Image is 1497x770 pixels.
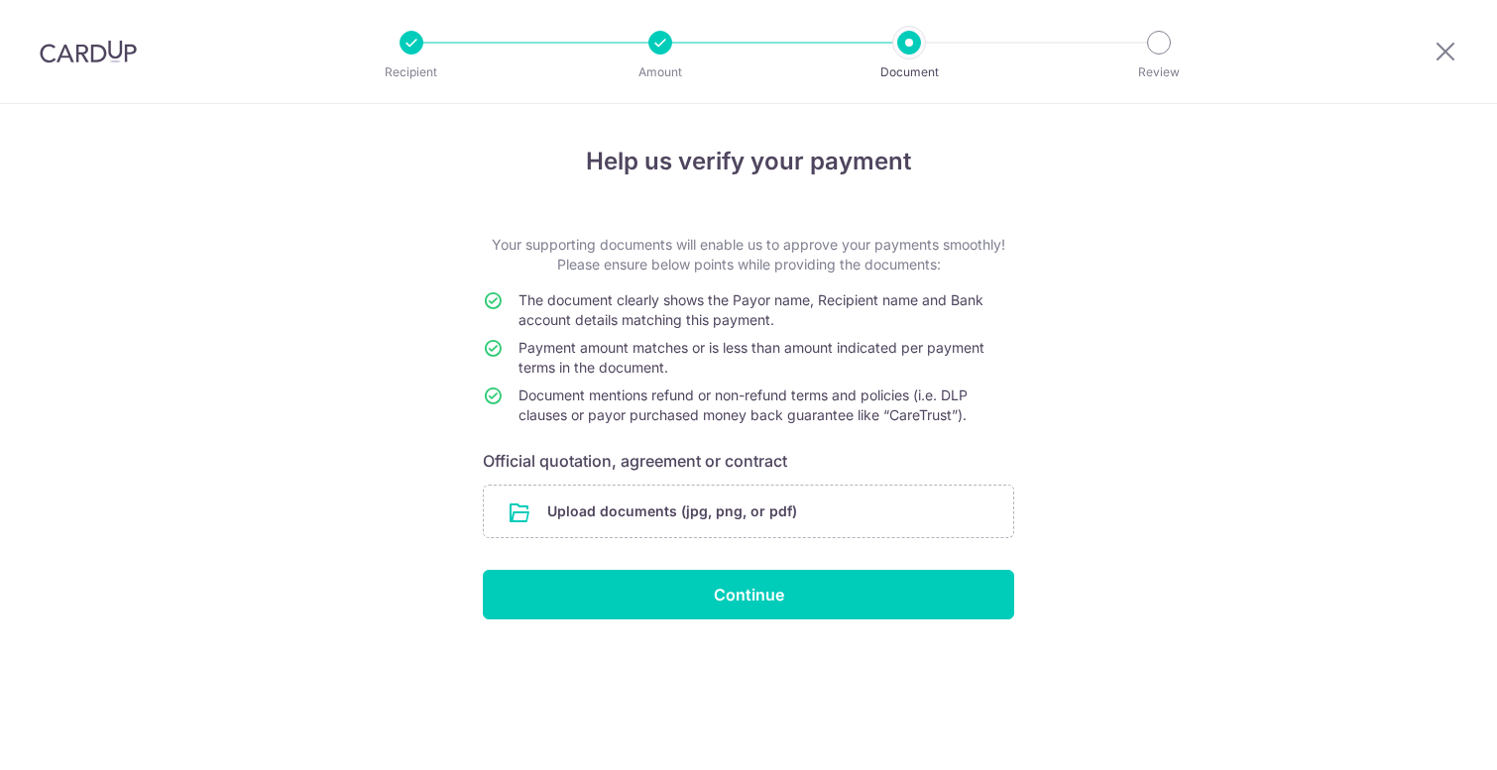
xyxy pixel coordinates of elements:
[483,144,1014,179] h4: Help us verify your payment
[518,291,983,328] span: The document clearly shows the Payor name, Recipient name and Bank account details matching this ...
[483,449,1014,473] h6: Official quotation, agreement or contract
[483,235,1014,275] p: Your supporting documents will enable us to approve your payments smoothly! Please ensure below p...
[40,40,137,63] img: CardUp
[836,62,982,82] p: Document
[338,62,485,82] p: Recipient
[587,62,734,82] p: Amount
[518,386,968,423] span: Document mentions refund or non-refund terms and policies (i.e. DLP clauses or payor purchased mo...
[1086,62,1232,82] p: Review
[483,485,1014,538] div: Upload documents (jpg, png, or pdf)
[518,339,984,376] span: Payment amount matches or is less than amount indicated per payment terms in the document.
[483,570,1014,619] input: Continue
[1369,711,1477,760] iframe: Opens a widget where you can find more information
